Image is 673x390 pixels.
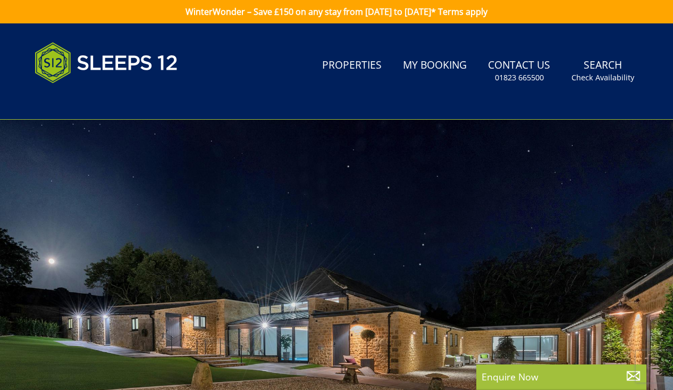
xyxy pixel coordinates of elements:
[495,72,544,83] small: 01823 665500
[399,54,471,78] a: My Booking
[571,72,634,83] small: Check Availability
[484,54,554,88] a: Contact Us01823 665500
[318,54,386,78] a: Properties
[567,54,638,88] a: SearchCheck Availability
[482,370,641,384] p: Enquire Now
[35,36,178,89] img: Sleeps 12
[29,96,141,105] iframe: Customer reviews powered by Trustpilot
